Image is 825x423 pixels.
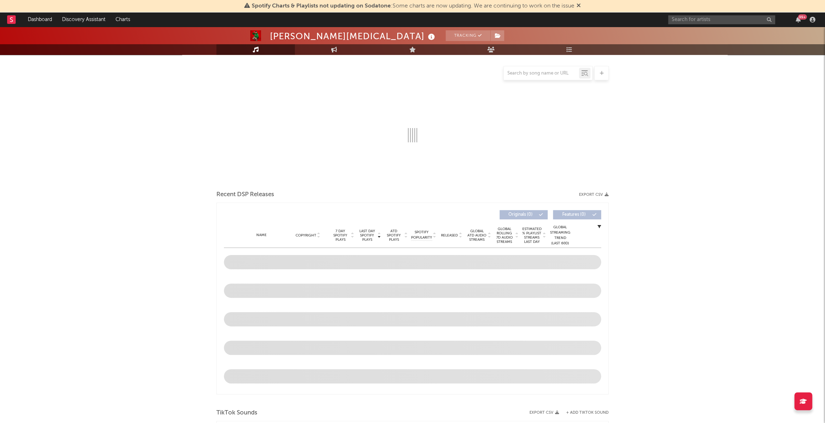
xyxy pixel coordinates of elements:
[238,233,285,238] div: Name
[529,411,559,415] button: Export CSV
[577,3,581,9] span: Dismiss
[559,411,609,415] button: + Add TikTok Sound
[216,190,274,199] span: Recent DSP Releases
[798,14,807,20] div: 99 +
[270,30,437,42] div: [PERSON_NAME][MEDICAL_DATA]
[446,30,490,41] button: Tracking
[579,193,609,197] button: Export CSV
[295,233,316,238] span: Copyright
[23,12,57,27] a: Dashboard
[384,229,403,242] span: ATD Spotify Plays
[111,12,135,27] a: Charts
[549,225,571,246] div: Global Streaming Trend (Last 60D)
[216,409,257,417] span: TikTok Sounds
[504,71,579,76] input: Search by song name or URL
[499,210,548,219] button: Originals(0)
[252,3,391,9] span: Spotify Charts & Playlists not updating on Sodatone
[252,3,574,9] span: : Some charts are now updating. We are continuing to work on the issue
[522,227,542,244] span: Estimated % Playlist Streams Last Day
[331,229,350,242] span: 7 Day Spotify Plays
[796,17,801,22] button: 99+
[504,213,537,217] span: Originals ( 0 )
[558,213,590,217] span: Features ( 0 )
[467,229,487,242] span: Global ATD Audio Streams
[495,227,514,244] span: Global Rolling 7D Audio Streams
[441,233,458,238] span: Released
[553,210,601,219] button: Features(0)
[411,230,432,240] span: Spotify Popularity
[57,12,111,27] a: Discovery Assistant
[566,411,609,415] button: + Add TikTok Sound
[358,229,376,242] span: Last Day Spotify Plays
[668,15,775,24] input: Search for artists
